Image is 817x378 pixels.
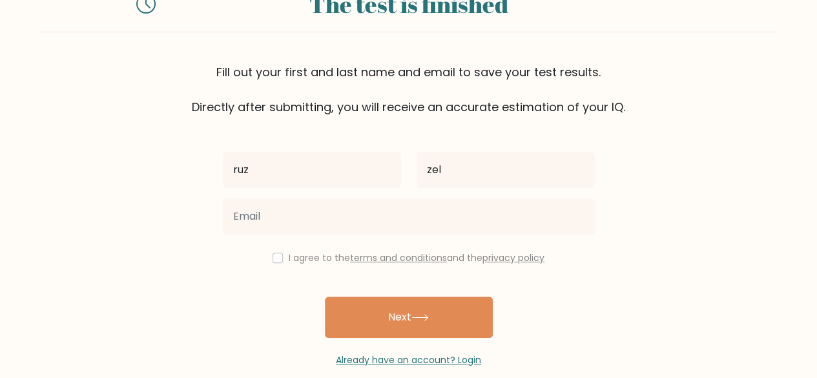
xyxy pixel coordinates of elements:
[350,251,447,264] a: terms and conditions
[223,198,595,235] input: Email
[325,297,493,338] button: Next
[417,152,595,188] input: Last name
[41,63,777,116] div: Fill out your first and last name and email to save your test results. Directly after submitting,...
[223,152,401,188] input: First name
[482,251,544,264] a: privacy policy
[289,251,544,264] label: I agree to the and the
[336,353,481,366] a: Already have an account? Login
